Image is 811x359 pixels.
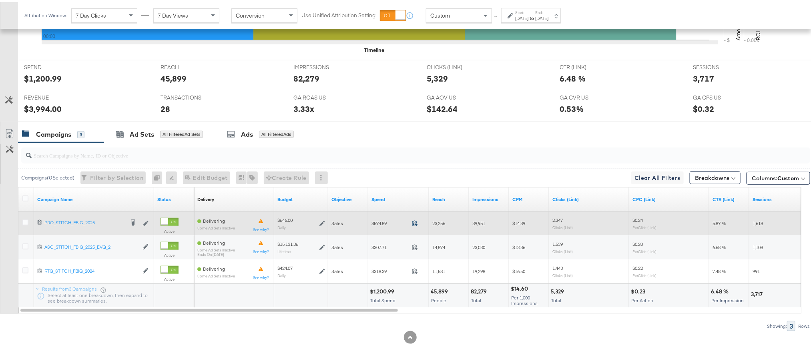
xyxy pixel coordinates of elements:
[632,223,656,228] sub: Per Click (Link)
[552,271,573,276] sub: Clicks (Link)
[197,272,235,276] sub: Some Ad Sets Inactive
[130,128,154,137] div: Ad Sets
[331,194,365,201] a: Your campaign's objective.
[693,101,714,113] div: $0.32
[472,194,506,201] a: The number of times your ad was served. On mobile apps an ad is counted as served the first time ...
[752,172,799,180] span: Columns:
[37,194,151,201] a: Your campaign name.
[631,295,653,301] span: Per Action
[370,286,397,293] div: $1,200.99
[751,289,765,296] div: 3,717
[24,11,67,16] div: Attribution Window:
[493,14,500,16] span: ↑
[755,29,762,38] text: ROI
[512,218,525,224] span: $14.39
[511,293,538,304] span: Per 1,000 Impressions
[535,8,548,13] label: End:
[331,218,343,224] span: Sales
[331,242,343,248] span: Sales
[364,44,384,52] div: Timeline
[431,286,450,293] div: 45,899
[44,266,139,272] div: RTG_STITCH_FBIG_2024
[431,295,446,301] span: People
[24,101,62,113] div: $3,994.00
[371,266,409,272] span: $318.39
[753,242,763,248] span: 1,108
[76,10,106,17] span: 7 Day Clicks
[277,239,298,245] div: $15,131.36
[77,129,84,136] div: 3
[471,286,489,293] div: 82,279
[301,10,377,17] label: Use Unified Attribution Setting:
[277,263,293,269] div: $424.07
[161,275,179,280] label: Active
[511,283,530,291] div: $14.60
[560,71,586,82] div: 6.48 %
[560,101,584,113] div: 0.53%
[36,128,71,137] div: Campaigns
[197,194,214,201] div: Delivery
[21,172,74,179] div: Campaigns ( 0 Selected)
[24,92,84,100] span: REVENUE
[693,92,753,100] span: GA CPS US
[631,170,684,182] button: Clear All Filters
[632,271,656,276] sub: Per Click (Link)
[432,266,445,272] span: 11,581
[552,263,563,269] span: 1,443
[427,101,458,113] div: $142.64
[711,295,744,301] span: Per Impression
[693,62,753,69] span: SESSIONS
[197,250,235,255] sub: ends on [DATE]
[44,242,139,249] a: ASC_STITCH_FBIG_2025_EVG_2
[472,242,485,248] span: 23,030
[632,239,643,245] span: $0.20
[753,218,763,224] span: 1,618
[560,62,620,69] span: CTR (LINK)
[370,295,395,301] span: Total Spend
[24,62,84,69] span: SPEND
[427,62,487,69] span: CLICKS (LINK)
[767,321,787,327] div: Showing:
[293,71,319,82] div: 82,279
[632,247,656,252] sub: Per Click (Link)
[634,171,681,181] span: Clear All Filters
[787,319,795,329] div: 3
[632,263,643,269] span: $0.22
[157,194,191,201] a: Shows the current state of your Ad Campaign.
[713,194,746,201] a: The number of clicks received on a link in your ad divided by the number of impressions.
[472,266,485,272] span: 19,298
[161,227,179,232] label: Active
[432,242,445,248] span: 14,874
[259,129,294,136] div: All Filtered Ads
[632,194,706,201] a: The average cost for each link click you've received from your ad.
[552,247,573,252] sub: Clicks (Link)
[552,194,626,201] a: The number of clicks on links appearing on your ad or Page that direct people to your sites off F...
[693,71,714,82] div: 3,717
[560,92,620,100] span: GA CVR US
[472,218,485,224] span: 39,951
[44,217,124,225] a: PRO_STITCH_FBIG_2025
[777,173,799,180] span: Custom
[713,242,726,248] span: 6.68 %
[735,3,742,38] text: Amount (USD)
[512,242,525,248] span: $13.36
[747,170,810,183] button: Columns:Custom
[432,218,445,224] span: 23,256
[161,62,221,69] span: REACH
[551,286,566,293] div: 5,329
[427,71,448,82] div: 5,329
[277,271,286,276] sub: Daily
[331,266,343,272] span: Sales
[535,13,548,20] div: [DATE]
[632,215,643,221] span: $0.24
[161,71,187,82] div: 45,899
[690,170,741,182] button: Breakdowns
[277,223,286,228] sub: Daily
[552,215,563,221] span: 2,347
[44,217,124,224] div: PRO_STITCH_FBIG_2025
[798,321,810,327] div: Rows
[515,13,528,20] div: [DATE]
[293,92,353,100] span: GA ROAS US
[161,101,170,113] div: 28
[152,170,166,182] div: 0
